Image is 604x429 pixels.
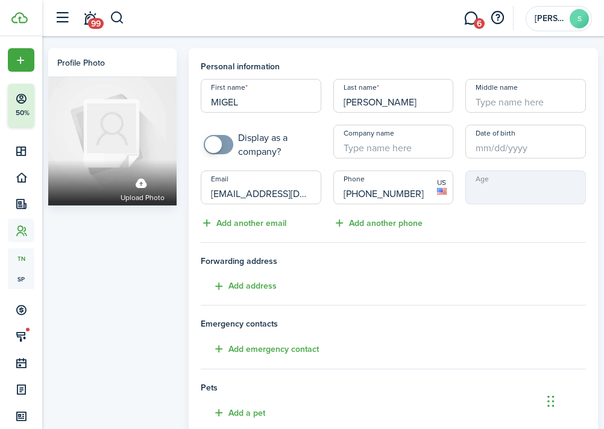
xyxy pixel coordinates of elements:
[333,125,454,158] input: Type name here
[110,8,125,28] button: Search
[201,342,319,356] button: Add emergency contact
[57,57,105,69] div: Profile photo
[474,18,485,29] span: 6
[544,371,604,429] iframe: Chat Widget
[11,12,28,23] img: TenantCloud
[201,255,586,268] span: Forwarding address
[8,84,108,127] button: 50%
[121,172,165,204] label: Upload photo
[547,383,555,419] div: Drag
[201,406,265,420] button: Add a pet
[88,18,104,29] span: 99
[8,48,34,72] button: Open menu
[535,14,565,23] span: Sonja
[121,192,165,204] span: Upload photo
[8,248,34,269] a: tn
[15,108,30,118] p: 50%
[201,60,586,73] h4: Personal information
[201,171,321,204] input: Add email here
[201,216,286,230] button: Add another email
[201,318,586,330] h4: Emergency contacts
[459,3,482,34] a: Messaging
[333,171,454,204] input: Add phone number
[8,269,34,289] a: sp
[487,8,508,28] button: Open resource center
[201,381,586,394] h4: Pets
[51,7,74,30] button: Open sidebar
[570,9,589,28] avatar-text: S
[201,280,277,293] button: Add address
[465,125,586,158] input: mm/dd/yyyy
[201,79,321,113] input: Type name here
[333,216,423,230] button: Add another phone
[78,3,101,34] a: Notifications
[465,79,586,113] input: Type name here
[333,79,454,113] input: Type name here
[437,177,447,188] span: US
